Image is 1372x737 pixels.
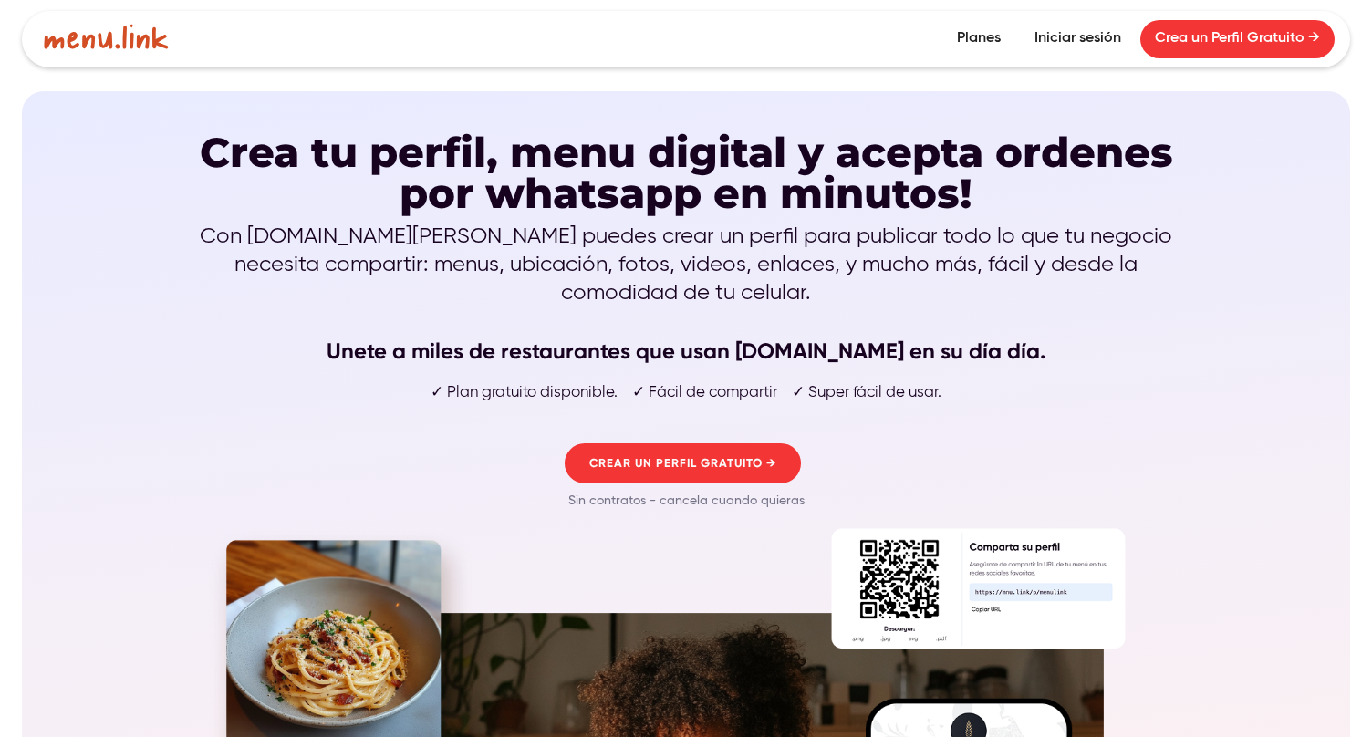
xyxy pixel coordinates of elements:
[327,337,1045,364] strong: Unete a miles de restaurantes que usan [DOMAIN_NAME] en su día día.
[561,483,812,518] p: Sin contratos - cancela cuando quieras
[431,383,618,403] p: ✓ Plan gratuito disponible.
[792,383,941,403] p: ✓ Super fácil de usar.
[193,131,1179,213] h1: Crea tu perfil, menu digital y acepta ordenes por whatsapp en minutos!
[565,443,801,483] a: CREAR UN PERFIL GRATUITO →
[1020,20,1136,58] a: Iniciar sesión
[632,383,777,403] p: ✓ Fácil de compartir
[1140,20,1335,58] a: Crea un Perfil Gratuito →
[942,20,1015,58] a: Planes
[193,223,1179,367] p: Con [DOMAIN_NAME][PERSON_NAME] puedes crear un perfil para publicar todo lo que tu negocio necesi...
